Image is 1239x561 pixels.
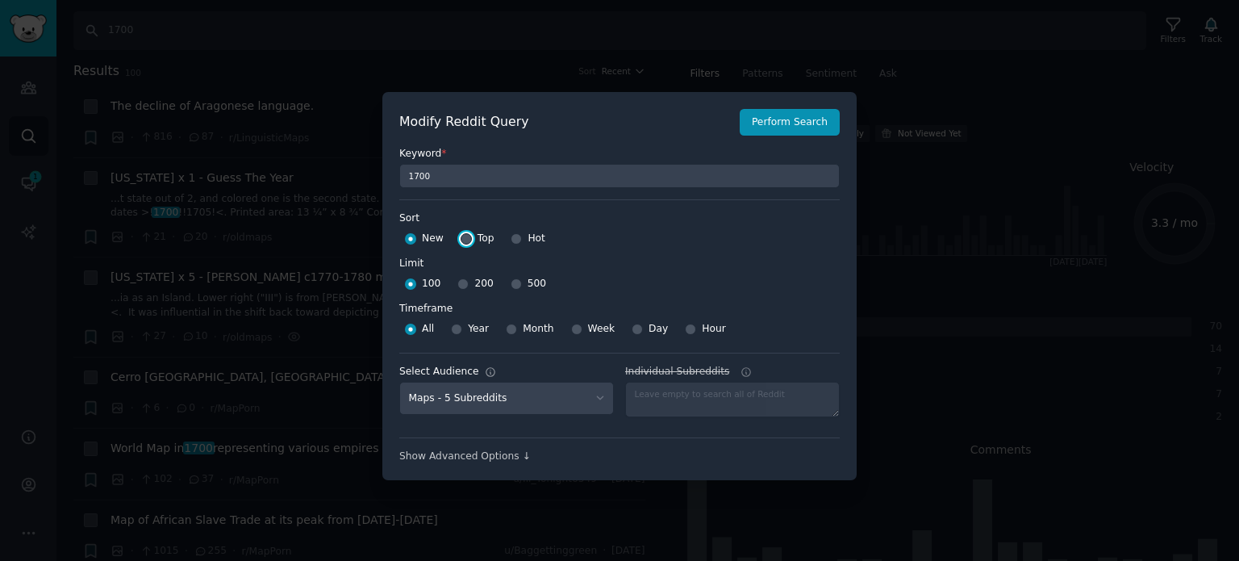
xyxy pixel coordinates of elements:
[399,296,840,316] label: Timeframe
[399,112,731,132] h2: Modify Reddit Query
[474,277,493,291] span: 200
[523,322,553,337] span: Month
[478,232,494,246] span: Top
[528,277,546,291] span: 500
[399,365,479,379] div: Select Audience
[399,257,423,271] div: Limit
[625,365,840,379] label: Individual Subreddits
[399,164,840,188] input: Keyword to search on Reddit
[528,232,545,246] span: Hot
[468,322,489,337] span: Year
[399,450,840,464] div: Show Advanced Options ↓
[588,322,615,337] span: Week
[399,147,840,161] label: Keyword
[422,322,434,337] span: All
[399,211,840,226] label: Sort
[422,232,444,246] span: New
[422,277,440,291] span: 100
[740,109,840,136] button: Perform Search
[649,322,668,337] span: Day
[702,322,726,337] span: Hour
